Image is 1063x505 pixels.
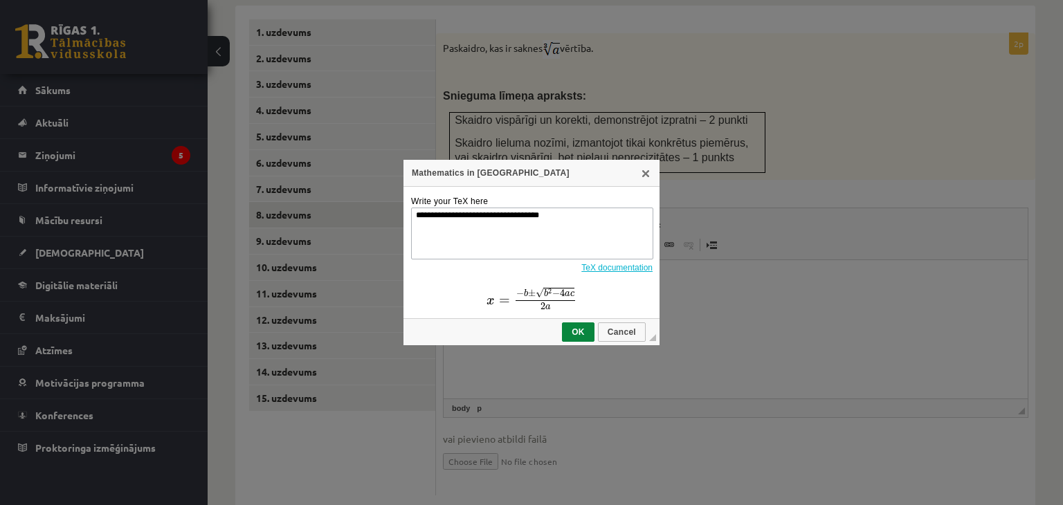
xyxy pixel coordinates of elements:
[581,263,653,273] a: TeX documentation
[78,6,84,11] span: a
[54,17,59,24] span: 2
[73,3,78,10] span: 4
[30,4,37,12] span: −
[649,334,656,341] div: Resize
[12,12,24,18] span: =
[563,327,593,337] span: OK
[403,160,660,187] div: Mathematics in [GEOGRAPHIC_DATA]
[84,6,88,11] span: c
[599,327,644,337] span: Cancel
[37,3,42,11] span: b
[66,4,73,12] span: −
[640,167,651,178] a: Close
[62,2,65,7] span: 2
[14,14,570,30] body: Editor, wiswyg-editor-user-answer-47024859392720
[59,19,64,24] span: a
[42,3,49,10] span: ±
[411,196,488,206] label: Write your TeX here
[598,322,646,342] a: Cancel
[562,322,594,342] a: OK
[49,1,57,12] span: √
[57,3,62,11] span: b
